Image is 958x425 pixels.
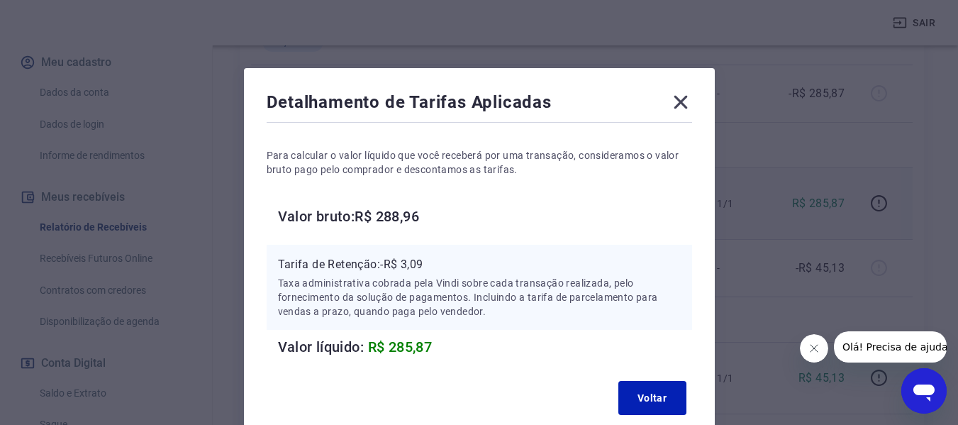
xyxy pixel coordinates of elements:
p: Taxa administrativa cobrada pela Vindi sobre cada transação realizada, pelo fornecimento da soluç... [278,276,681,319]
p: Tarifa de Retenção: -R$ 3,09 [278,256,681,273]
div: Detalhamento de Tarifas Aplicadas [267,91,692,119]
iframe: Fechar mensagem [800,334,828,363]
h6: Valor bruto: R$ 288,96 [278,205,692,228]
p: Para calcular o valor líquido que você receberá por uma transação, consideramos o valor bruto pag... [267,148,692,177]
span: Olá! Precisa de ajuda? [9,10,119,21]
iframe: Botão para abrir a janela de mensagens [901,368,947,414]
h6: Valor líquido: [278,336,692,358]
iframe: Mensagem da empresa [834,331,947,363]
button: Voltar [618,381,686,415]
span: R$ 285,87 [368,338,433,355]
